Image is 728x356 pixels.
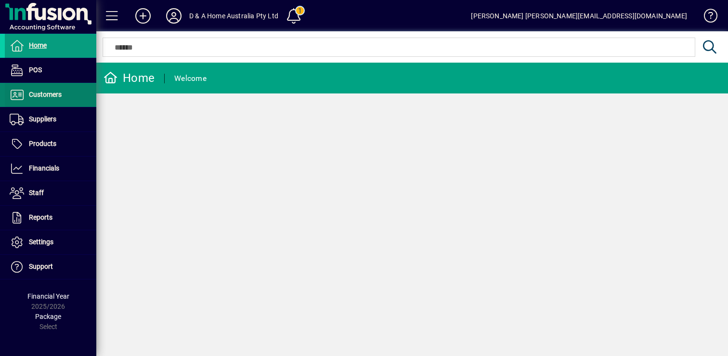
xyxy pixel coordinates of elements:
[158,7,189,25] button: Profile
[5,132,96,156] a: Products
[29,91,62,98] span: Customers
[29,164,59,172] span: Financials
[471,8,687,24] div: [PERSON_NAME] [PERSON_NAME][EMAIL_ADDRESS][DOMAIN_NAME]
[35,313,61,320] span: Package
[5,181,96,205] a: Staff
[29,189,44,197] span: Staff
[189,8,278,24] div: D & A Home Australia Pty Ltd
[29,263,53,270] span: Support
[27,292,69,300] span: Financial Year
[5,230,96,254] a: Settings
[29,66,42,74] span: POS
[5,255,96,279] a: Support
[697,2,716,33] a: Knowledge Base
[174,71,207,86] div: Welcome
[5,58,96,82] a: POS
[29,140,56,147] span: Products
[5,157,96,181] a: Financials
[29,41,47,49] span: Home
[29,213,52,221] span: Reports
[128,7,158,25] button: Add
[104,70,155,86] div: Home
[5,83,96,107] a: Customers
[5,107,96,132] a: Suppliers
[29,238,53,246] span: Settings
[29,115,56,123] span: Suppliers
[5,206,96,230] a: Reports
